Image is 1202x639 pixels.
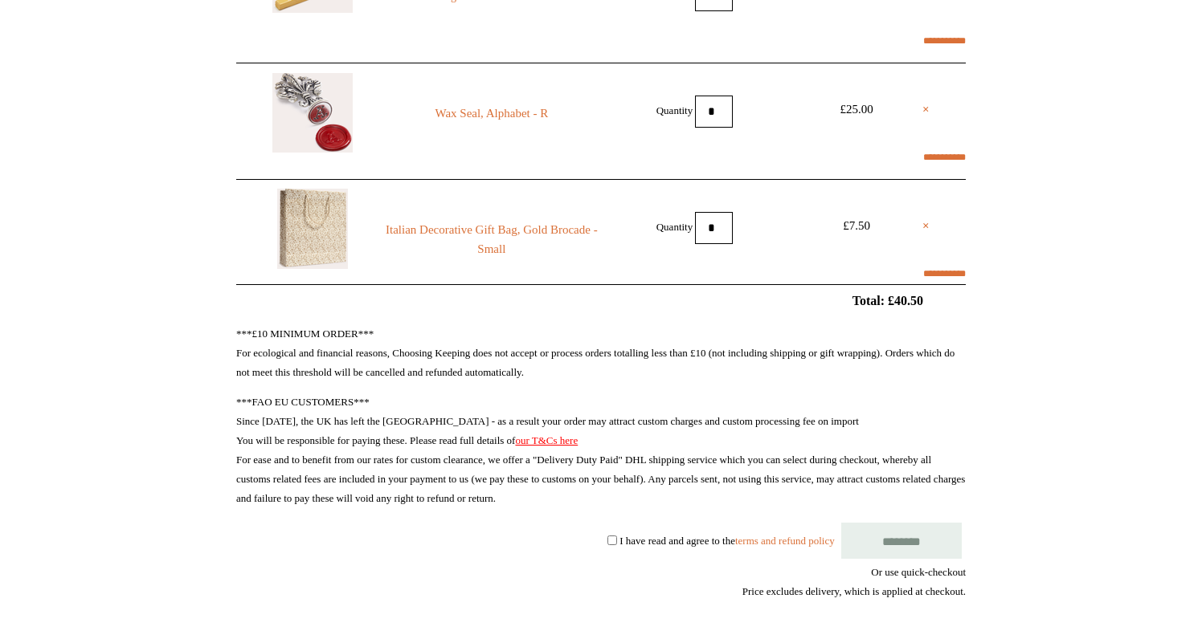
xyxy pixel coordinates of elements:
div: £25.00 [820,100,893,119]
label: Quantity [656,220,693,232]
label: I have read and agree to the [619,534,834,546]
label: Quantity [656,104,693,116]
p: ***£10 MINIMUM ORDER*** For ecological and financial reasons, Choosing Keeping does not accept or... [236,324,966,382]
a: × [922,216,930,235]
h2: Total: £40.50 [199,293,1003,308]
a: Wax Seal, Alphabet - R [382,104,601,123]
a: our T&Cs here [515,434,578,446]
div: £7.50 [820,216,893,235]
div: Or use quick-checkout [236,563,966,601]
a: × [922,100,930,119]
img: Italian Decorative Gift Bag, Gold Brocade - Small [277,189,348,269]
p: ***FAO EU CUSTOMERS*** Since [DATE], the UK has left the [GEOGRAPHIC_DATA] - as a result your ord... [236,393,966,508]
a: terms and refund policy [735,534,835,546]
img: Wax Seal, Alphabet - R [272,73,353,153]
div: Price excludes delivery, which is applied at checkout. [236,582,966,601]
a: Italian Decorative Gift Bag, Gold Brocade - Small [382,220,601,258]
